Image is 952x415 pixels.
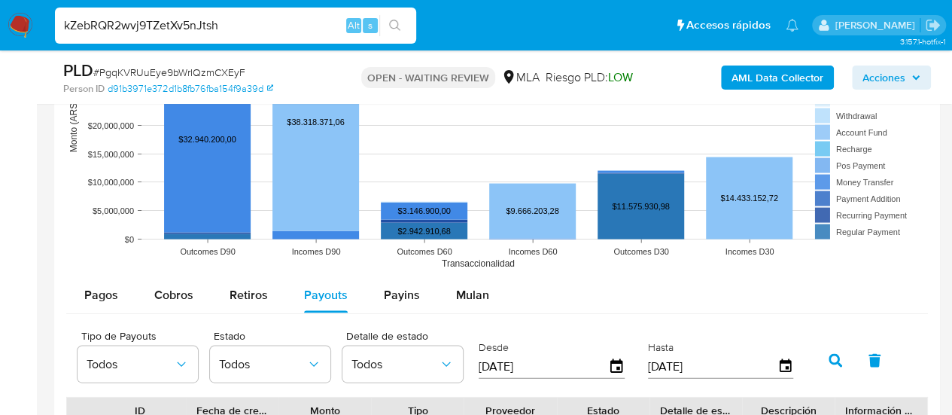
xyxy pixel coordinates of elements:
[608,69,633,86] span: LOW
[379,15,410,36] button: search-icon
[93,65,245,80] span: # PgqKVRUuEye9bWrIQzmCXEyF
[731,66,823,90] b: AML Data Collector
[786,19,798,32] a: Notificaciones
[63,82,105,96] b: Person ID
[686,17,771,33] span: Accesos rápidos
[721,66,834,90] button: AML Data Collector
[835,18,920,32] p: gabriela.sanchez@mercadolibre.com
[108,82,273,96] a: d91b3971e372d1b8fb76fba154f9a39d
[63,58,93,82] b: PLD
[348,18,360,32] span: Alt
[852,66,931,90] button: Acciones
[361,67,495,88] p: OPEN - WAITING REVIEW
[368,18,373,32] span: s
[899,35,944,47] span: 3.157.1-hotfix-1
[55,16,416,35] input: Buscar usuario o caso...
[546,69,633,86] span: Riesgo PLD:
[925,17,941,33] a: Salir
[501,69,540,86] div: MLA
[862,66,905,90] span: Acciones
